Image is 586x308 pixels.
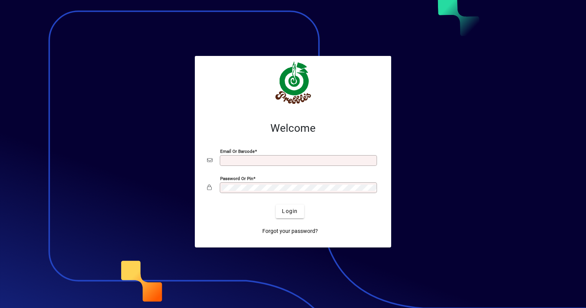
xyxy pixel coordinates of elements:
[207,122,379,135] h2: Welcome
[259,224,321,238] a: Forgot your password?
[262,227,318,235] span: Forgot your password?
[220,148,255,154] mat-label: Email or Barcode
[282,207,298,215] span: Login
[276,205,304,218] button: Login
[220,175,253,181] mat-label: Password or Pin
